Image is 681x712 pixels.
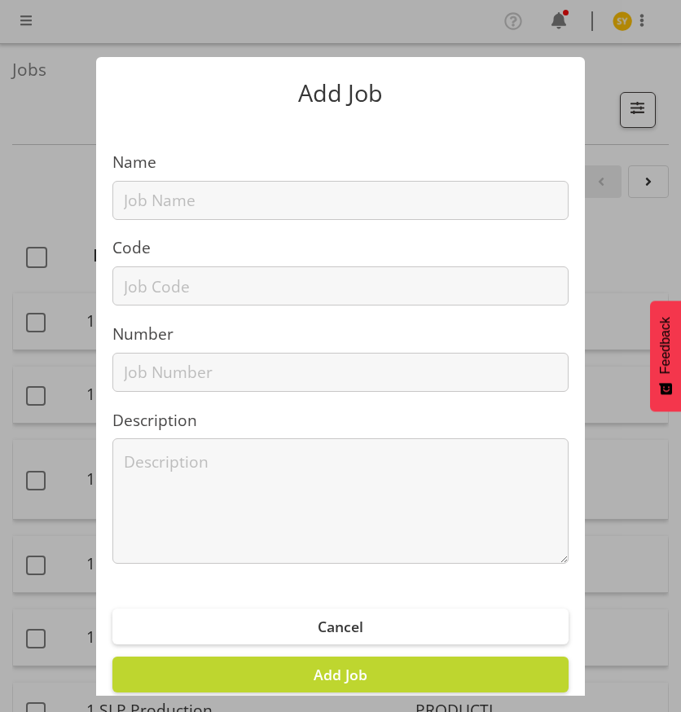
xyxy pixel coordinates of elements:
[112,81,569,105] p: Add Job
[112,409,569,433] label: Description
[112,236,569,260] label: Code
[112,151,569,174] label: Name
[112,181,569,220] input: Job Name
[318,617,363,636] span: Cancel
[650,301,681,411] button: Feedback - Show survey
[112,323,569,346] label: Number
[658,317,673,374] span: Feedback
[112,266,569,305] input: Job Code
[112,657,569,692] button: Add Job
[112,609,569,644] button: Cancel
[314,665,367,684] span: Add Job
[112,353,569,392] input: Job Number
